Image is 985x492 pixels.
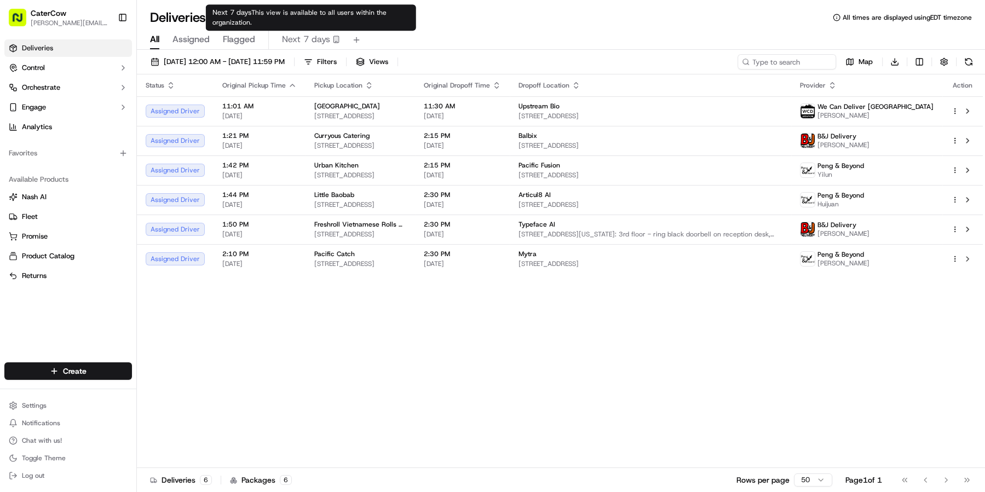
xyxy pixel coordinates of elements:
span: [PERSON_NAME] [817,259,869,268]
span: Settings [22,401,47,410]
span: Nash AI [22,192,47,202]
span: Orchestrate [22,83,60,92]
a: Nash AI [9,192,128,202]
span: This view is available to all users within the organization. [212,8,387,27]
span: Pacific Fusion [519,161,560,170]
span: All times are displayed using EDT timezone [843,13,972,22]
a: 📗Knowledge Base [7,240,88,259]
input: Type to search [738,54,836,70]
span: [STREET_ADDRESS][US_STATE]: 3rd floor - ring black doorbell on reception desk, [GEOGRAPHIC_DATA],... [519,230,782,239]
div: Action [951,81,974,90]
span: 2:10 PM [222,250,297,258]
img: Klarizel Pensader [11,188,28,206]
span: Product Catalog [22,251,74,261]
button: Create [4,362,132,380]
span: Analytics [22,122,52,132]
span: [STREET_ADDRESS] [314,171,406,180]
span: Notifications [22,419,60,427]
span: Map [859,57,873,67]
span: Huijuan [817,200,864,209]
span: Klarizel Pensader [34,199,90,207]
span: Engage [22,102,46,112]
button: Filters [299,54,342,70]
div: Past conversations [11,142,73,151]
button: Views [351,54,393,70]
span: B&J Delivery [817,221,856,229]
div: 6 [280,475,292,485]
span: Status [146,81,164,90]
span: [STREET_ADDRESS] [519,171,782,180]
button: Product Catalog [4,247,132,265]
span: [STREET_ADDRESS] [519,141,782,150]
div: Packages [230,474,292,485]
span: Chat with us! [22,436,62,445]
span: Pickup Location [314,81,362,90]
img: profile_bj_cartwheel_2man.png [800,134,815,148]
button: CaterCow [31,8,66,19]
button: Log out [4,468,132,483]
span: Little Baobab [314,190,354,199]
span: Balbix [519,131,537,140]
span: 2:30 PM [424,250,501,258]
span: [PERSON_NAME] [817,111,934,120]
button: Chat with us! [4,433,132,448]
span: Pylon [109,271,133,279]
div: 💻 [93,245,101,254]
button: Toggle Theme [4,450,132,466]
span: API Documentation [103,244,176,255]
p: Rows per page [736,474,790,485]
img: Klarizel Pensader [11,159,28,176]
span: Log out [22,471,44,480]
button: Fleet [4,208,132,225]
span: 1:42 PM [222,161,297,170]
div: Available Products [4,171,132,188]
span: 11:01 AM [222,102,297,111]
button: Orchestrate [4,79,132,96]
button: Notifications [4,415,132,431]
span: Pacific Catch [314,250,355,258]
span: [PERSON_NAME] [817,229,869,238]
span: Views [369,57,388,67]
img: 1736555255976-a54dd68f-1ca7-489b-9aae-adbdc363a1c4 [22,199,31,208]
span: [DATE] [222,200,297,209]
span: [PERSON_NAME][EMAIL_ADDRESS][DOMAIN_NAME] [31,19,109,27]
span: • [93,169,96,178]
span: Promise [22,231,48,241]
a: Product Catalog [9,251,128,261]
span: Filters [317,57,337,67]
span: 1:50 PM [222,220,297,229]
span: 2:15 PM [424,131,501,140]
span: Original Pickup Time [222,81,286,90]
span: Flagged [223,33,255,46]
span: 2:15 PM [424,161,501,170]
span: Curryous Catering [314,131,370,140]
span: Deliveries [22,43,53,53]
span: [STREET_ADDRESS] [314,200,406,209]
span: Toggle Theme [22,454,66,462]
button: Nash AI [4,188,132,206]
span: [DATE] [424,171,501,180]
span: [DATE] [222,171,297,180]
img: profile_bj_cartwheel_2man.png [800,222,815,236]
a: Returns [9,271,128,281]
button: Returns [4,267,132,285]
span: [STREET_ADDRESS] [519,200,782,209]
span: [DATE] [99,169,121,178]
span: [STREET_ADDRESS] [314,141,406,150]
a: Analytics [4,118,132,136]
span: [PERSON_NAME] [817,141,869,149]
span: [DATE] [424,141,501,150]
span: Fleet [22,212,38,222]
span: [DATE] [424,112,501,120]
span: [DATE] [99,199,121,207]
span: Mytra [519,250,537,258]
p: Welcome 👋 [11,43,199,61]
span: Returns [22,271,47,281]
span: [STREET_ADDRESS] [314,112,406,120]
span: Peng & Beyond [817,250,864,259]
span: [STREET_ADDRESS] [519,112,782,120]
span: Next 7 days [282,33,330,46]
span: Freshroll Vietnamese Rolls & Bowls [314,220,406,229]
img: profile_peng_cartwheel.jpg [800,252,815,266]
